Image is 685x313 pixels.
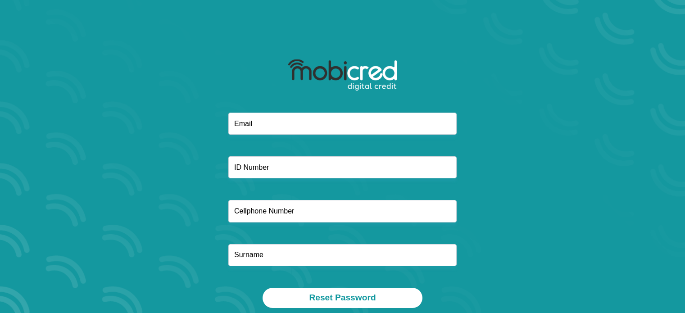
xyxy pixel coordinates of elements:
[288,59,397,91] img: mobicred logo
[263,288,422,308] button: Reset Password
[228,113,457,135] input: Email
[228,156,457,178] input: ID Number
[228,244,457,266] input: Surname
[228,200,457,222] input: Cellphone Number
